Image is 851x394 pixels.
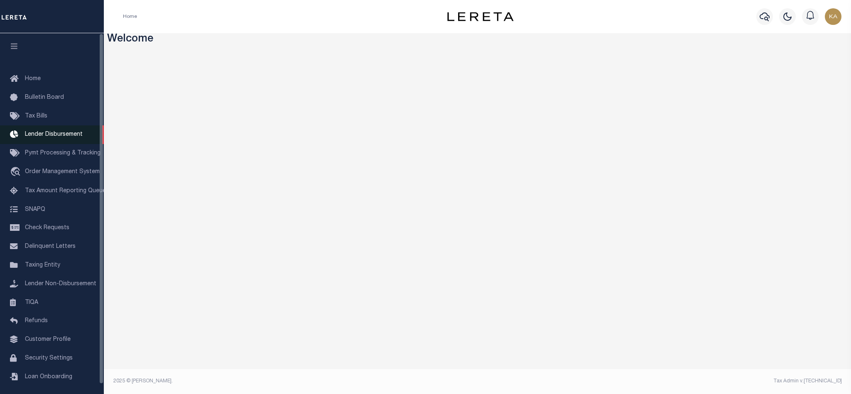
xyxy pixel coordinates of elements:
h3: Welcome [107,33,848,46]
span: Tax Bills [25,113,47,119]
span: Taxing Entity [25,262,60,268]
span: Customer Profile [25,337,71,343]
img: svg+xml;base64,PHN2ZyB4bWxucz0iaHR0cDovL3d3dy53My5vcmcvMjAwMC9zdmciIHBvaW50ZXItZXZlbnRzPSJub25lIi... [825,8,841,25]
span: Pymt Processing & Tracking [25,150,101,156]
span: Security Settings [25,355,73,361]
span: Refunds [25,318,48,324]
i: travel_explore [10,167,23,178]
span: Order Management System [25,169,100,175]
span: Tax Amount Reporting Queue [25,188,106,194]
li: Home [123,13,137,20]
span: Lender Disbursement [25,132,83,137]
span: Bulletin Board [25,95,64,100]
span: Delinquent Letters [25,244,76,250]
span: Check Requests [25,225,69,231]
span: Loan Onboarding [25,374,72,380]
img: logo-dark.svg [447,12,514,21]
span: Lender Non-Disbursement [25,281,96,287]
div: 2025 © [PERSON_NAME]. [107,377,478,385]
div: Tax Admin v.[TECHNICAL_ID] [484,377,842,385]
span: Home [25,76,41,82]
span: SNAPQ [25,206,45,212]
span: TIQA [25,299,38,305]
